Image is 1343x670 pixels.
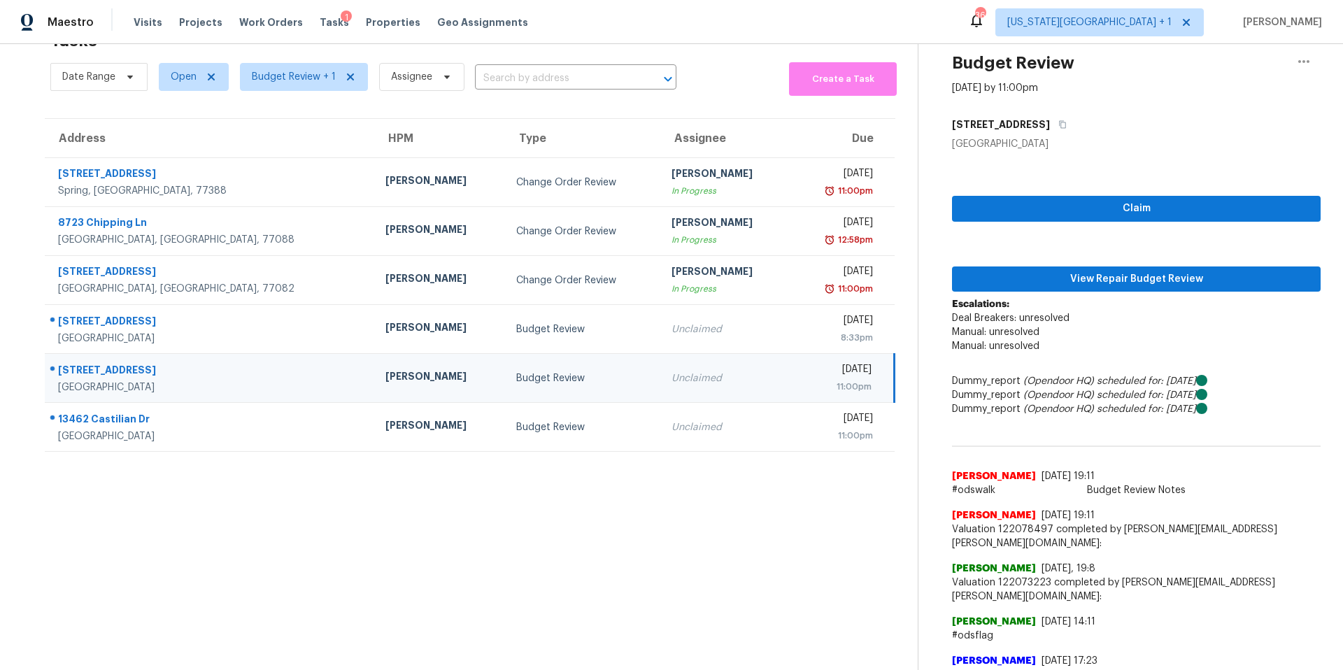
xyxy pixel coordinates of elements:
span: [PERSON_NAME] [952,469,1036,483]
div: [GEOGRAPHIC_DATA] [58,380,363,394]
div: 36 [975,8,985,22]
span: Manual: unresolved [952,327,1039,337]
span: Manual: unresolved [952,341,1039,351]
div: Unclaimed [671,371,780,385]
span: Budget Review + 1 [252,70,336,84]
span: [DATE] 19:11 [1042,511,1095,520]
span: Maestro [48,15,94,29]
span: Create a Task [796,71,890,87]
span: Assignee [391,70,432,84]
div: Unclaimed [671,322,780,336]
h2: Budget Review [952,56,1074,70]
div: Spring, [GEOGRAPHIC_DATA], 77388 [58,184,363,198]
span: [PERSON_NAME] [952,615,1036,629]
span: [PERSON_NAME] [952,508,1036,522]
div: [GEOGRAPHIC_DATA], [GEOGRAPHIC_DATA], 77088 [58,233,363,247]
span: Tasks [320,17,349,27]
div: Budget Review [516,420,648,434]
div: In Progress [671,233,780,247]
span: [PERSON_NAME] [1237,15,1322,29]
span: [US_STATE][GEOGRAPHIC_DATA] + 1 [1007,15,1172,29]
div: [STREET_ADDRESS] [58,166,363,184]
div: 11:00pm [835,282,873,296]
span: Work Orders [239,15,303,29]
span: [DATE] 17:23 [1042,656,1097,666]
div: [DATE] [802,264,873,282]
div: Change Order Review [516,224,648,238]
span: Deal Breakers: unresolved [952,313,1070,323]
div: [PERSON_NAME] [671,166,780,184]
i: scheduled for: [DATE] [1097,376,1196,386]
span: Date Range [62,70,115,84]
div: [PERSON_NAME] [385,271,494,289]
b: Escalations: [952,299,1009,309]
span: [PERSON_NAME] [952,562,1036,576]
span: Open [171,70,197,84]
span: [PERSON_NAME] [952,654,1036,668]
div: Dummy_report [952,402,1321,416]
div: [PERSON_NAME] [671,264,780,282]
button: View Repair Budget Review [952,266,1321,292]
i: scheduled for: [DATE] [1097,404,1196,414]
div: 1 [341,10,352,24]
span: Valuation 122078497 completed by [PERSON_NAME][EMAIL_ADDRESS][PERSON_NAME][DOMAIN_NAME]: [952,522,1321,550]
input: Search by address [475,68,637,90]
span: #odsflag [952,629,1321,643]
img: Overdue Alarm Icon [824,184,835,198]
div: [PERSON_NAME] [385,369,494,387]
div: [GEOGRAPHIC_DATA] [58,429,363,443]
span: [DATE] 14:11 [1042,617,1095,627]
div: Unclaimed [671,420,780,434]
div: [PERSON_NAME] [385,418,494,436]
div: [PERSON_NAME] [385,320,494,338]
div: Dummy_report [952,388,1321,402]
div: [PERSON_NAME] [385,173,494,191]
div: 12:58pm [835,233,873,247]
button: Create a Task [789,62,897,96]
div: [GEOGRAPHIC_DATA] [952,137,1321,151]
div: [DATE] [802,166,873,184]
span: Geo Assignments [437,15,528,29]
span: Valuation 122073223 completed by [PERSON_NAME][EMAIL_ADDRESS][PERSON_NAME][DOMAIN_NAME]: [952,576,1321,604]
div: Budget Review [516,322,648,336]
div: [STREET_ADDRESS] [58,363,363,380]
h2: Tasks [50,34,97,48]
div: [DATE] [802,362,872,380]
th: Type [505,119,660,158]
i: scheduled for: [DATE] [1097,390,1196,400]
div: [GEOGRAPHIC_DATA], [GEOGRAPHIC_DATA], 77082 [58,282,363,296]
span: View Repair Budget Review [963,271,1309,288]
th: Assignee [660,119,791,158]
div: [PERSON_NAME] [671,215,780,233]
span: Visits [134,15,162,29]
div: 11:00pm [835,184,873,198]
h5: [STREET_ADDRESS] [952,117,1050,131]
span: #odswalk [952,483,1321,497]
th: HPM [374,119,505,158]
span: Budget Review Notes [1079,483,1194,497]
div: [DATE] by 11:00pm [952,81,1038,95]
div: 11:00pm [802,380,872,394]
th: Due [791,119,895,158]
div: 13462 Castilian Dr [58,412,363,429]
div: Dummy_report [952,374,1321,388]
div: 8:33pm [802,331,873,345]
button: Open [658,69,678,89]
img: Overdue Alarm Icon [824,282,835,296]
th: Address [45,119,374,158]
div: [STREET_ADDRESS] [58,314,363,332]
span: Properties [366,15,420,29]
span: [DATE], 19:8 [1042,564,1095,573]
div: 8723 Chipping Ln [58,215,363,233]
div: [DATE] [802,215,873,233]
i: (Opendoor HQ) [1023,404,1094,414]
span: [DATE] 19:11 [1042,471,1095,481]
div: [DATE] [802,313,873,331]
div: [GEOGRAPHIC_DATA] [58,332,363,345]
div: Budget Review [516,371,648,385]
div: 11:00pm [802,429,873,443]
div: Change Order Review [516,176,648,190]
span: Claim [963,200,1309,218]
button: Copy Address [1050,112,1069,137]
img: Overdue Alarm Icon [824,233,835,247]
